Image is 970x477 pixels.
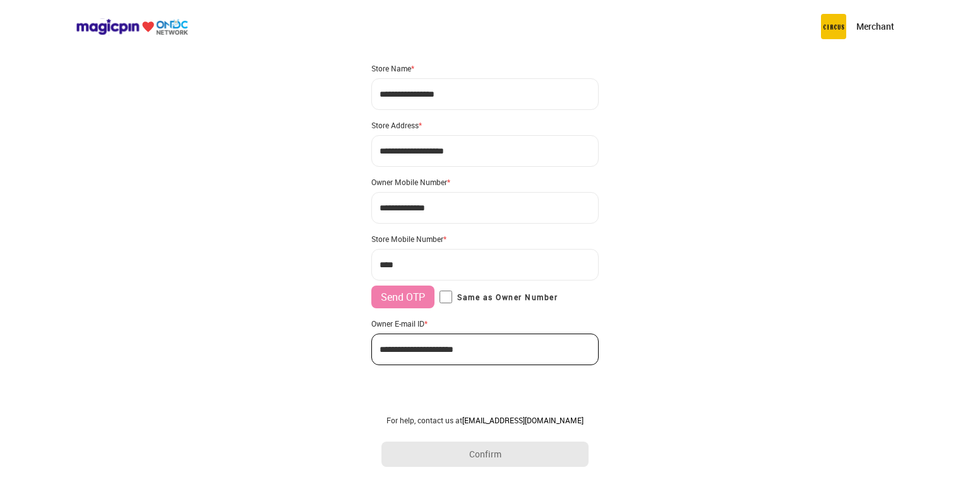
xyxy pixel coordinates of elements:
[381,415,589,425] div: For help, contact us at
[371,120,599,130] div: Store Address
[371,318,599,329] div: Owner E-mail ID
[440,291,558,303] label: Same as Owner Number
[462,415,584,425] a: [EMAIL_ADDRESS][DOMAIN_NAME]
[856,20,894,33] p: Merchant
[381,442,589,467] button: Confirm
[371,234,599,244] div: Store Mobile Number
[371,63,599,73] div: Store Name
[440,291,452,303] input: Same as Owner Number
[76,18,188,35] img: ondc-logo-new-small.8a59708e.svg
[371,286,434,308] button: Send OTP
[821,14,846,39] img: circus.b677b59b.png
[371,177,599,187] div: Owner Mobile Number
